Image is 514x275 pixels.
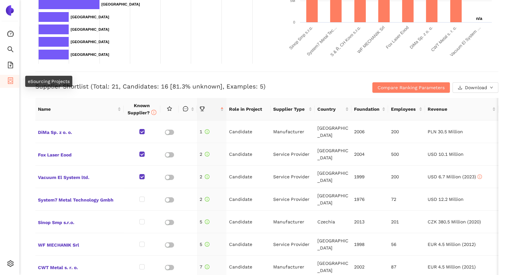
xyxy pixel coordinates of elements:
td: 201 [388,211,425,233]
div: eSourcing Projects [25,76,72,87]
td: [GEOGRAPHIC_DATA] [315,121,351,143]
span: info-circle [151,110,156,115]
th: this column's title is Revenue,this column is sortable [425,98,499,121]
text: Sinop Smp s.r.o. [288,25,313,51]
span: download [458,85,462,90]
text: [GEOGRAPHIC_DATA] [71,27,109,31]
text: CWT Metal s. r. o. [430,25,457,53]
td: 2004 [351,143,388,166]
text: [GEOGRAPHIC_DATA] [71,40,109,44]
td: Manufacturer [271,211,315,233]
span: PLN 30.5 Million [428,129,463,134]
th: Role in Project [226,98,271,121]
td: Service Provider [271,143,315,166]
text: DiMa Sp. z o. o. [409,25,434,50]
span: Compare Ranking Parameters [378,84,445,91]
td: 2006 [351,121,388,143]
td: Service Provider [271,166,315,188]
span: info-circle [205,197,209,202]
span: 2 [200,197,209,202]
text: System7 Metal Tec… [306,25,337,57]
td: Candidate [226,166,271,188]
span: USD 6.7 Million (2023) [428,174,482,179]
span: info-circle [205,219,209,224]
span: info-circle [205,129,209,134]
img: Logo [5,5,15,16]
span: 5 [200,219,209,224]
span: Supplier Type [273,105,307,113]
td: 1976 [351,188,388,211]
td: 72 [388,188,425,211]
text: S & Ř, CH Kovo s.r.o. [329,25,362,57]
td: 500 [388,143,425,166]
span: EUR 4.5 Million (2012) [428,242,476,247]
td: 56 [388,233,425,256]
span: Revenue [428,105,491,113]
text: [GEOGRAPHIC_DATA] [71,53,109,57]
span: message [183,106,188,111]
span: Name [38,105,116,113]
td: Manufacturer [271,121,315,143]
td: Czechia [315,211,351,233]
text: [GEOGRAPHIC_DATA] [71,15,109,19]
span: search [7,44,14,57]
span: System7 Metal Technology Gmbh [38,195,121,203]
button: downloadDownloaddown [452,82,498,93]
h3: Supplier Shortlist (Total: 21, Candidates: 16 [81.3% unknown], Examples: 5) [35,82,344,91]
text: n/a [476,16,483,21]
span: info-circle [205,265,209,269]
text: Vacuum El System … [449,25,481,57]
span: star [167,106,172,111]
text: Fox Laser Eood [385,25,410,50]
th: this column's title is Country,this column is sortable [315,98,351,121]
td: 2013 [351,211,388,233]
span: info-circle [205,174,209,179]
td: 1998 [351,233,388,256]
span: trophy [200,106,205,111]
span: CZK 380.5 Million (2020) [428,219,481,224]
span: Vacuum El System ltd. [38,172,121,181]
th: this column is sortable [179,98,197,121]
td: [GEOGRAPHIC_DATA] [315,166,351,188]
span: USD 10.1 Million [428,152,464,157]
text: [GEOGRAPHIC_DATA] [101,2,140,6]
td: Candidate [226,188,271,211]
td: Candidate [226,121,271,143]
text: WF MECHANIK Srl [356,25,385,54]
td: Candidate [226,233,271,256]
td: 1999 [351,166,388,188]
td: Service Provider [271,188,315,211]
td: [GEOGRAPHIC_DATA] [315,143,351,166]
span: USD 12.2 Million [428,197,464,202]
td: Candidate [226,143,271,166]
span: info-circle [477,174,482,179]
span: EUR 4.5 Million (2021) [428,264,476,269]
button: Compare Ranking Parameters [372,82,450,93]
span: info-circle [205,242,209,247]
span: Known Supplier? [128,103,156,115]
span: Download [465,84,487,91]
span: CWT Metal s. r. o. [38,263,121,271]
td: Candidate [226,211,271,233]
span: Country [317,105,344,113]
span: 2 [200,152,209,157]
span: setting [7,258,14,271]
th: this column's title is Employees,this column is sortable [388,98,425,121]
td: 200 [388,166,425,188]
span: info-circle [205,152,209,156]
td: [GEOGRAPHIC_DATA] [315,233,351,256]
td: [GEOGRAPHIC_DATA] [315,188,351,211]
span: 7 [200,264,209,269]
th: this column's title is Supplier Type,this column is sortable [271,98,315,121]
text: 0 [293,20,295,24]
span: 5 [200,242,209,247]
span: dashboard [7,28,14,41]
span: WF MECHANIK Srl [38,240,121,249]
span: Sinop Smp s.r.o. [38,218,121,226]
span: Employees [391,105,417,113]
span: Fox Laser Eood [38,150,121,158]
td: 200 [388,121,425,143]
span: 2 [200,174,209,179]
td: Service Provider [271,233,315,256]
span: Foundation [354,105,381,113]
